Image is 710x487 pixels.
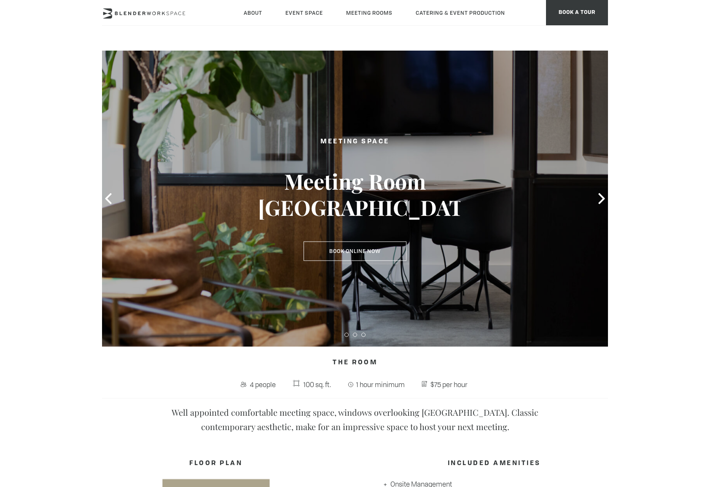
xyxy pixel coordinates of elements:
[428,378,470,391] span: $75 per hour
[304,242,406,261] a: Book Online Now
[355,378,407,391] span: 1 hour minimum
[380,456,608,472] h4: INCLUDED AMENITIES
[258,168,452,221] h3: Meeting Room [GEOGRAPHIC_DATA]
[301,378,333,391] span: 100 sq. ft.
[102,456,330,472] h4: FLOOR PLAN
[248,378,278,391] span: 4 people
[258,137,452,147] h2: Meeting Space
[102,355,608,371] h4: The Room
[144,405,566,434] p: Well appointed comfortable meeting space, windows overlooking [GEOGRAPHIC_DATA]. Classic contempo...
